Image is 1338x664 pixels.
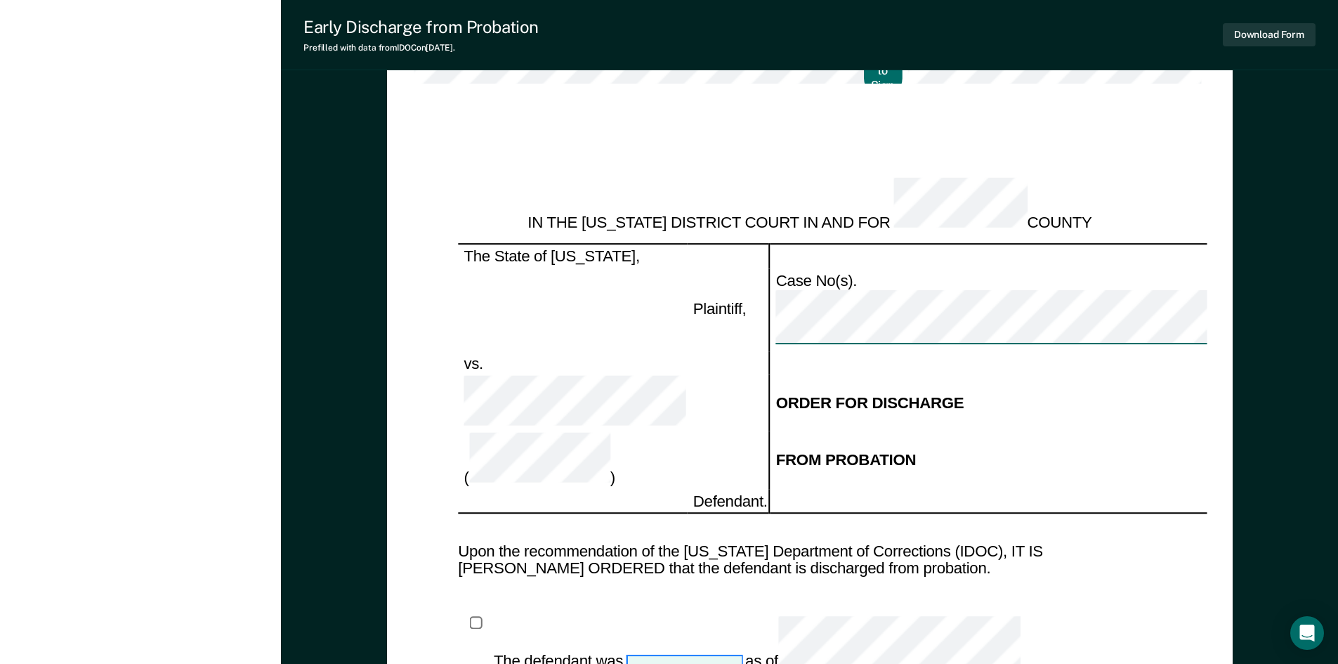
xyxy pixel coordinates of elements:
[687,489,769,513] td: Defendant.
[687,268,769,351] td: Plaintiff,
[1290,616,1324,650] div: Open Intercom Messenger
[303,43,539,53] div: Prefilled with data from IDOC on [DATE] .
[458,178,1161,233] div: IN THE [US_STATE] DISTRICT COURT IN AND FOR COUNTY
[458,431,687,489] td: ( )
[769,431,1250,489] td: FROM PROBATION
[864,46,902,98] button: Click to Sign
[1223,23,1316,46] button: Download Form
[458,351,687,374] td: vs.
[769,374,1250,431] td: ORDER FOR DISCHARGE
[458,245,687,268] td: The State of [US_STATE],
[303,17,539,37] div: Early Discharge from Probation
[769,268,1250,351] td: Case No(s).
[458,542,1161,576] div: Upon the recommendation of the [US_STATE] Department of Corrections (IDOC), IT IS [PERSON_NAME] O...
